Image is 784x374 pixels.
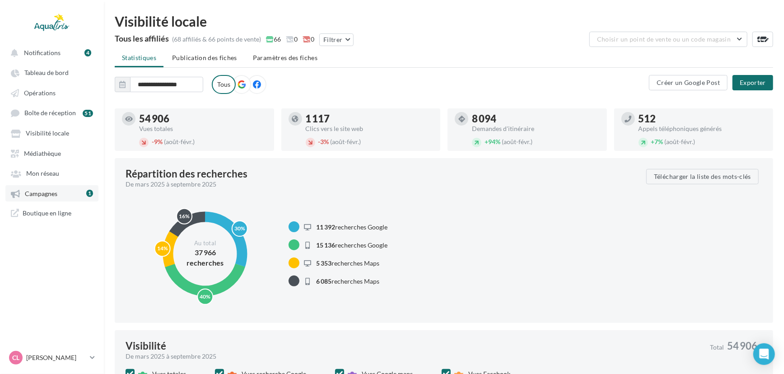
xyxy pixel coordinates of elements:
[24,89,56,97] span: Opérations
[164,138,195,145] span: (août-févr.)
[639,126,766,132] div: Appels téléphoniques générés
[126,180,639,189] div: De mars 2025 à septembre 2025
[318,138,329,145] span: 3%
[317,223,388,231] span: recherches Google
[318,138,321,145] span: -
[5,165,98,181] a: Mon réseau
[83,110,93,117] div: 51
[733,75,773,90] button: Exporter
[253,54,317,61] span: Paramètres des fiches
[5,44,95,61] button: Notifications 4
[12,353,19,362] span: CL
[665,138,695,145] span: (août-févr.)
[306,126,434,132] div: Clics vers le site web
[639,114,766,124] div: 512
[472,114,600,124] div: 8 094
[24,69,69,77] span: Tableau de bord
[26,130,69,137] span: Visibilité locale
[24,109,76,117] span: Boîte de réception
[5,205,98,221] a: Boutique en ligne
[651,138,663,145] span: 7%
[317,223,336,231] span: 11 392
[5,104,98,121] a: Boîte de réception 51
[26,170,59,178] span: Mon réseau
[651,138,655,145] span: +
[139,114,267,124] div: 54 906
[115,14,773,28] div: Visibilité locale
[23,209,71,217] span: Boutique en ligne
[25,190,57,197] span: Campagnes
[212,75,236,94] label: Tous
[331,138,361,145] span: (août-févr.)
[317,241,388,249] span: recherches Google
[172,35,261,44] div: (68 affiliés & 66 points de vente)
[5,84,98,101] a: Opérations
[317,277,332,285] span: 6 085
[646,169,759,184] button: Télécharger la liste des mots-clés
[126,169,247,179] div: Répartition des recherches
[485,138,488,145] span: +
[472,126,600,132] div: Demandes d'itinéraire
[139,126,267,132] div: Vues totales
[5,145,98,161] a: Médiathèque
[589,32,747,47] button: Choisir un point de vente ou un code magasin
[710,344,724,351] span: Total
[5,185,98,201] a: Campagnes 1
[306,114,434,124] div: 1 117
[485,138,500,145] span: 94%
[303,35,314,44] span: 0
[86,188,93,198] a: 1
[753,343,775,365] div: Open Intercom Messenger
[152,138,163,145] span: 9%
[115,34,169,42] div: Tous les affiliés
[286,35,298,44] span: 0
[24,150,61,157] span: Médiathèque
[317,259,380,267] span: recherches Maps
[126,341,166,351] div: Visibilité
[319,33,354,46] button: Filtrer
[727,341,757,351] span: 54 906
[317,277,380,285] span: recherches Maps
[5,64,98,80] a: Tableau de bord
[597,35,731,43] span: Choisir un point de vente ou un code magasin
[317,241,336,249] span: 15 136
[5,125,98,141] a: Visibilité locale
[26,353,86,362] p: [PERSON_NAME]
[172,54,237,61] span: Publication des fiches
[649,75,728,90] button: Créer un Google Post
[266,35,281,44] span: 66
[24,49,61,56] span: Notifications
[502,138,532,145] span: (août-févr.)
[152,138,154,145] span: -
[86,190,93,197] div: 1
[84,49,91,56] div: 4
[317,259,332,267] span: 5 353
[7,349,97,366] a: CL [PERSON_NAME]
[126,352,703,361] div: De mars 2025 à septembre 2025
